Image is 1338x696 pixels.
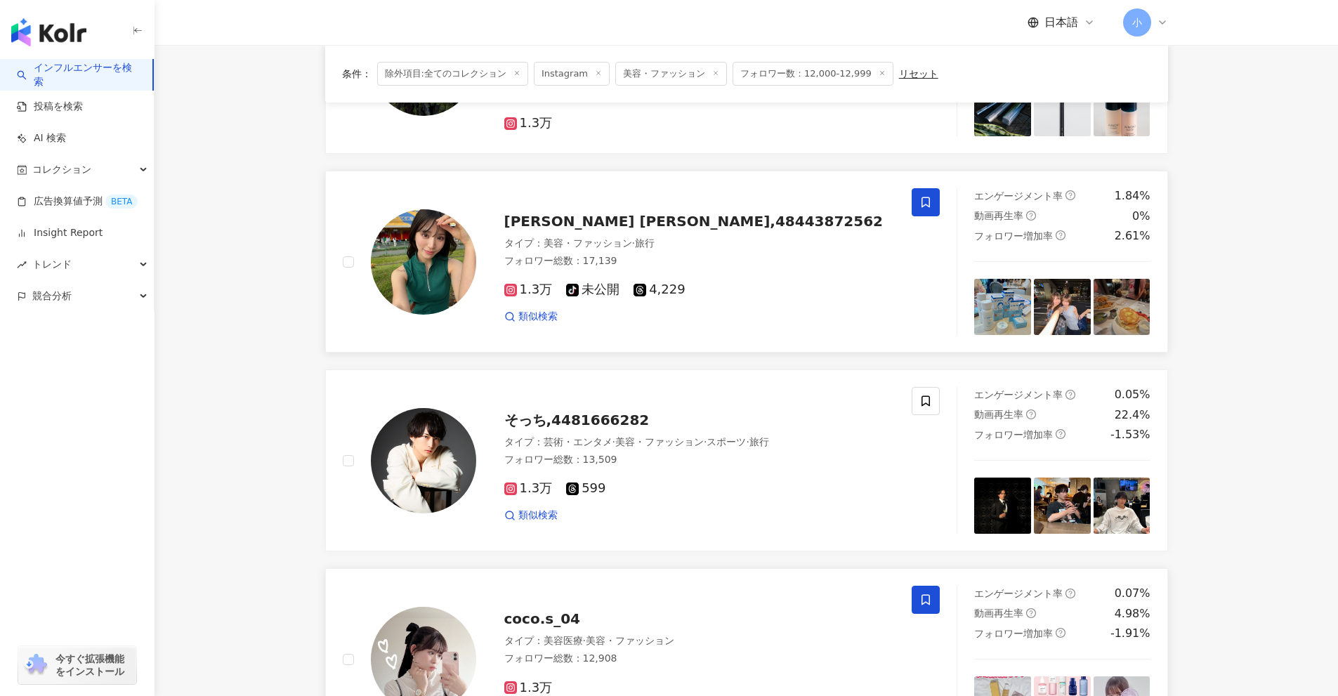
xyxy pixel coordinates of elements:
[504,681,553,695] span: 1.3万
[325,171,1168,353] a: KOL Avatar[PERSON_NAME] [PERSON_NAME],48443872562タイプ：美容・ファッション·旅行フォロワー総数：17,1391.3万未公開4,229類似検索エン...
[504,435,896,449] div: タイプ ：
[17,226,103,240] a: Insight Report
[504,237,896,251] div: タイプ ：
[632,237,635,249] span: ·
[518,310,558,324] span: 類似検索
[504,116,553,131] span: 1.3万
[634,282,686,297] span: 4,229
[18,646,136,684] a: chrome extension今すぐ拡張機能をインストール
[17,260,27,270] span: rise
[974,588,1063,599] span: エンゲージメント率
[1115,586,1150,601] div: 0.07%
[1034,478,1091,534] img: post-image
[586,635,674,646] span: 美容・ファッション
[1065,190,1075,200] span: question-circle
[1132,209,1150,224] div: 0%
[974,389,1063,400] span: エンゲージメント率
[974,230,1053,242] span: フォロワー増加率
[17,100,83,114] a: 投稿を検索
[707,436,746,447] span: スポーツ
[749,436,769,447] span: 旅行
[1056,628,1065,638] span: question-circle
[1044,15,1078,30] span: 日本語
[1026,608,1036,618] span: question-circle
[504,634,896,648] div: タイプ ：
[1026,409,1036,419] span: question-circle
[1026,211,1036,221] span: question-circle
[325,369,1168,551] a: KOL Avatarそっち,4481666282タイプ：芸術・エンタメ·美容・ファッション·スポーツ·旅行フォロワー総数：13,5091.3万599類似検索エンゲージメント率question-c...
[11,18,86,46] img: logo
[1110,427,1150,442] div: -1.53%
[371,408,476,513] img: KOL Avatar
[504,652,896,666] div: フォロワー総数 ： 12,908
[544,237,632,249] span: 美容・ファッション
[17,195,138,209] a: 広告換算値予測BETA
[704,436,707,447] span: ·
[1110,626,1150,641] div: -1.91%
[17,61,141,88] a: searchインフルエンサーを検索
[1034,279,1091,336] img: post-image
[504,213,884,230] span: [PERSON_NAME] [PERSON_NAME],48443872562
[974,429,1053,440] span: フォロワー増加率
[32,280,72,312] span: 競合分析
[1115,407,1150,423] div: 22.4%
[1094,279,1150,336] img: post-image
[55,652,132,678] span: 今すぐ拡張機能をインストール
[974,80,1031,137] img: post-image
[504,610,581,627] span: coco.s_04
[342,68,372,79] span: 条件 ：
[635,237,655,249] span: 旅行
[504,310,558,324] a: 類似検索
[615,62,727,86] span: 美容・ファッション
[733,62,893,86] span: フォロワー数：12,000-12,999
[1115,228,1150,244] div: 2.61%
[583,635,586,646] span: ·
[504,282,553,297] span: 1.3万
[544,635,583,646] span: 美容医療
[1115,387,1150,402] div: 0.05%
[899,68,938,79] div: リセット
[974,190,1063,202] span: エンゲージメント率
[974,478,1031,534] img: post-image
[504,481,553,496] span: 1.3万
[534,62,610,86] span: Instagram
[1065,390,1075,400] span: question-circle
[974,409,1023,420] span: 動画再生率
[17,131,66,145] a: AI 検索
[566,282,619,297] span: 未公開
[504,254,896,268] div: フォロワー総数 ： 17,139
[615,436,704,447] span: 美容・ファッション
[1056,429,1065,439] span: question-circle
[32,154,91,185] span: コレクション
[504,453,896,467] div: フォロワー総数 ： 13,509
[974,608,1023,619] span: 動画再生率
[377,62,528,86] span: 除外項目:全てのコレクション
[504,412,650,428] span: そっち,4481666282
[566,481,605,496] span: 599
[1065,589,1075,598] span: question-circle
[1094,80,1150,137] img: post-image
[1115,606,1150,622] div: 4.98%
[1132,15,1142,30] span: 小
[1056,230,1065,240] span: question-circle
[746,436,749,447] span: ·
[974,210,1023,221] span: 動画再生率
[974,279,1031,336] img: post-image
[544,436,612,447] span: 芸術・エンタメ
[22,654,49,676] img: chrome extension
[32,249,72,280] span: トレンド
[1115,188,1150,204] div: 1.84%
[371,209,476,315] img: KOL Avatar
[504,508,558,523] a: 類似検索
[974,628,1053,639] span: フォロワー増加率
[518,508,558,523] span: 類似検索
[1094,478,1150,534] img: post-image
[612,436,615,447] span: ·
[1034,80,1091,137] img: post-image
